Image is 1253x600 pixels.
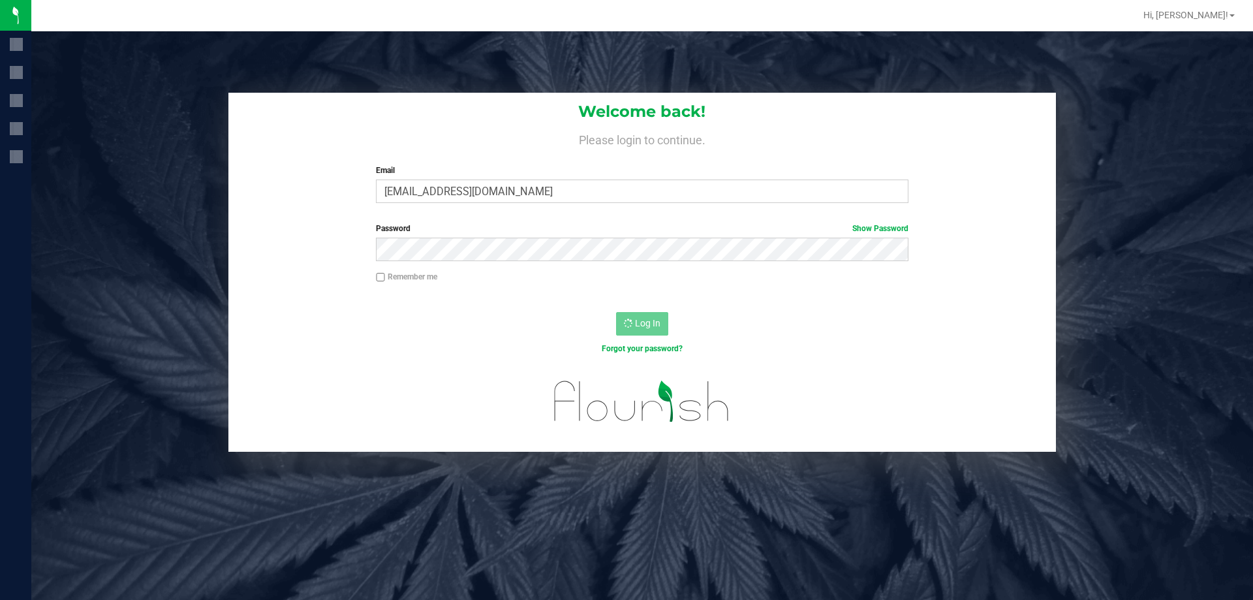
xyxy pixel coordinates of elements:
[602,344,683,353] a: Forgot your password?
[376,165,908,176] label: Email
[376,224,410,233] span: Password
[616,312,668,336] button: Log In
[376,271,437,283] label: Remember me
[852,224,908,233] a: Show Password
[376,273,385,282] input: Remember me
[635,318,660,328] span: Log In
[1143,10,1228,20] span: Hi, [PERSON_NAME]!
[228,103,1056,120] h1: Welcome back!
[228,131,1056,146] h4: Please login to continue.
[538,368,745,435] img: flourish_logo.svg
